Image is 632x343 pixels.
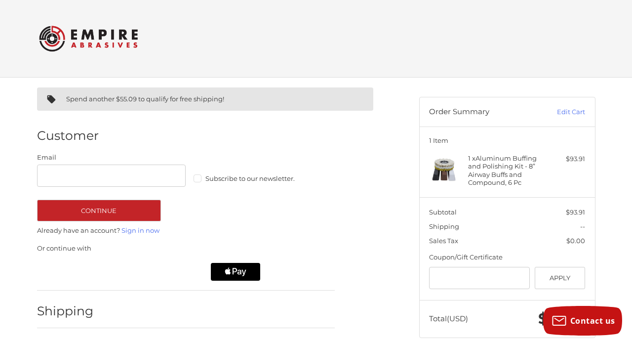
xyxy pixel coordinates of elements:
[566,237,585,245] span: $0.00
[429,222,459,230] span: Shipping
[66,95,224,103] span: Spend another $55.09 to qualify for free shipping!
[580,222,585,230] span: --
[429,314,468,323] span: Total (USD)
[37,128,99,143] h2: Customer
[34,263,113,281] iframe: PayPal-paypal
[122,263,201,281] iframe: PayPal-paylater
[37,226,335,236] p: Already have an account?
[468,154,544,186] h4: 1 x Aluminum Buffing and Polishing Kit - 8” Airway Buffs and Compound, 6 Pc
[37,200,161,221] button: Continue
[429,267,530,289] input: Gift Certificate or Coupon Code
[37,153,186,163] label: Email
[546,154,585,164] div: $93.91
[429,107,535,117] h3: Order Summary
[535,267,586,289] button: Apply
[570,315,615,326] span: Contact us
[429,208,457,216] span: Subtotal
[429,253,585,262] div: Coupon/Gift Certificate
[37,244,335,254] p: Or continue with
[566,208,585,216] span: $93.91
[535,107,585,117] a: Edit Cart
[543,306,622,336] button: Contact us
[39,19,138,58] img: Empire Abrasives
[429,237,458,245] span: Sales Tax
[121,226,159,234] a: Sign in now
[538,309,585,328] span: $93.91
[429,136,585,144] h3: 1 Item
[37,303,95,319] h2: Shipping
[205,174,295,182] span: Subscribe to our newsletter.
